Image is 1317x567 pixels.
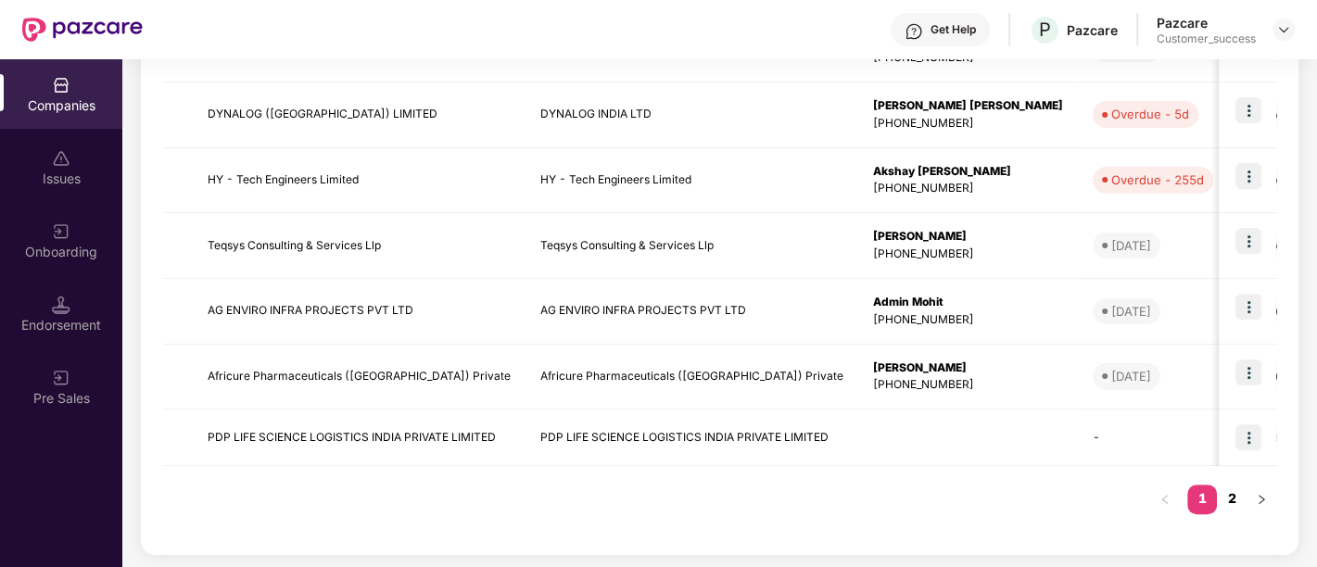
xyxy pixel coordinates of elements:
div: [PERSON_NAME] [873,228,1063,246]
div: Pazcare [1067,21,1118,39]
button: left [1150,485,1180,514]
td: PDP LIFE SCIENCE LOGISTICS INDIA PRIVATE LIMITED [193,409,526,466]
div: Admin Mohit [873,294,1063,311]
img: svg+xml;base64,PHN2ZyBpZD0iSXNzdWVzX2Rpc2FibGVkIiB4bWxucz0iaHR0cDovL3d3dy53My5vcmcvMjAwMC9zdmciIH... [52,149,70,168]
div: [PHONE_NUMBER] [873,180,1063,197]
a: 2 [1217,485,1247,512]
div: Get Help [931,22,976,37]
div: Akshay [PERSON_NAME] [873,163,1063,181]
span: right [1256,494,1267,505]
div: Overdue - 5d [1111,105,1189,123]
img: icon [1235,97,1261,123]
a: 1 [1187,485,1217,512]
div: Customer_success [1157,31,1256,46]
img: icon [1235,359,1261,385]
li: Previous Page [1150,485,1180,514]
td: - [1078,409,1228,466]
div: [DATE] [1111,302,1151,321]
div: [DATE] [1111,367,1151,385]
span: left [1159,494,1171,505]
img: icon [1235,294,1261,320]
td: AG ENVIRO INFRA PROJECTS PVT LTD [526,279,858,345]
td: Africure Pharmaceuticals ([GEOGRAPHIC_DATA]) Private [526,345,858,410]
img: svg+xml;base64,PHN2ZyBpZD0iSGVscC0zMngzMiIgeG1sbnM9Imh0dHA6Ly93d3cudzMub3JnLzIwMDAvc3ZnIiB3aWR0aD... [905,22,923,41]
td: Africure Pharmaceuticals ([GEOGRAPHIC_DATA]) Private [193,345,526,410]
div: [PHONE_NUMBER] [873,376,1063,394]
div: Overdue - 255d [1111,170,1204,189]
td: AG ENVIRO INFRA PROJECTS PVT LTD [193,279,526,345]
td: HY - Tech Engineers Limited [193,148,526,214]
div: [PERSON_NAME] [PERSON_NAME] [873,97,1063,115]
li: 1 [1187,485,1217,514]
img: svg+xml;base64,PHN2ZyB3aWR0aD0iMjAiIGhlaWdodD0iMjAiIHZpZXdCb3g9IjAgMCAyMCAyMCIgZmlsbD0ibm9uZSIgeG... [52,222,70,241]
img: svg+xml;base64,PHN2ZyB3aWR0aD0iMjAiIGhlaWdodD0iMjAiIHZpZXdCb3g9IjAgMCAyMCAyMCIgZmlsbD0ibm9uZSIgeG... [52,369,70,387]
div: [PERSON_NAME] [873,359,1063,377]
img: icon [1235,228,1261,254]
td: Teqsys Consulting & Services Llp [193,213,526,279]
td: PDP LIFE SCIENCE LOGISTICS INDIA PRIVATE LIMITED [526,409,858,466]
img: icon [1235,163,1261,189]
img: New Pazcare Logo [22,18,143,42]
div: [PHONE_NUMBER] [873,115,1063,132]
td: DYNALOG ([GEOGRAPHIC_DATA]) LIMITED [193,82,526,148]
div: Pazcare [1157,14,1256,31]
div: [PHONE_NUMBER] [873,311,1063,329]
td: Teqsys Consulting & Services Llp [526,213,858,279]
button: right [1247,485,1276,514]
img: svg+xml;base64,PHN2ZyBpZD0iRHJvcGRvd24tMzJ4MzIiIHhtbG5zPSJodHRwOi8vd3d3LnczLm9yZy8yMDAwL3N2ZyIgd2... [1276,22,1291,37]
img: svg+xml;base64,PHN2ZyBpZD0iQ29tcGFuaWVzIiB4bWxucz0iaHR0cDovL3d3dy53My5vcmcvMjAwMC9zdmciIHdpZHRoPS... [52,76,70,94]
img: svg+xml;base64,PHN2ZyB3aWR0aD0iMTQuNSIgaGVpZ2h0PSIxNC41IiB2aWV3Qm94PSIwIDAgMTYgMTYiIGZpbGw9Im5vbm... [52,296,70,314]
li: 2 [1217,485,1247,514]
td: HY - Tech Engineers Limited [526,148,858,214]
img: icon [1235,424,1261,450]
div: [PHONE_NUMBER] [873,246,1063,263]
div: [DATE] [1111,236,1151,255]
td: DYNALOG INDIA LTD [526,82,858,148]
li: Next Page [1247,485,1276,514]
span: P [1039,19,1051,41]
